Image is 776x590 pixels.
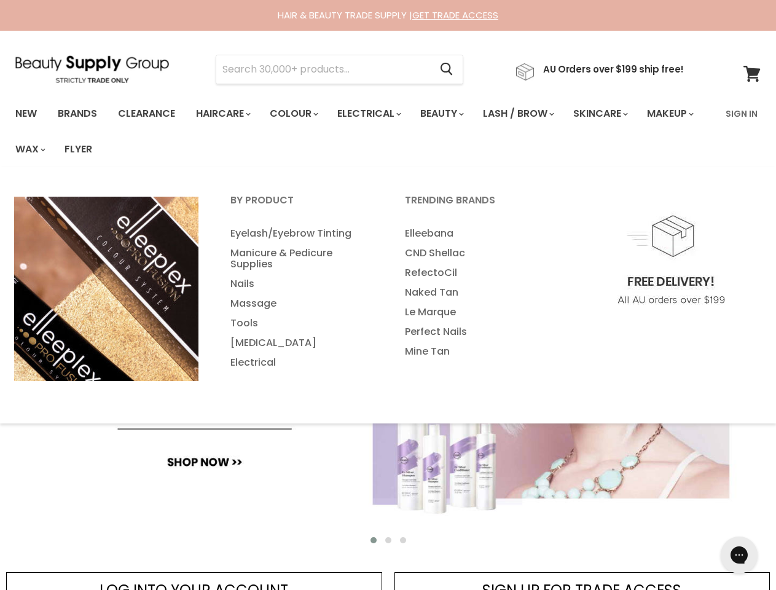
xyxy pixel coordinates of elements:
[411,101,471,127] a: Beauty
[638,101,701,127] a: Makeup
[390,224,562,361] ul: Main menu
[6,136,53,162] a: Wax
[328,101,409,127] a: Electrical
[215,313,387,333] a: Tools
[390,302,562,322] a: Le Marque
[215,274,387,294] a: Nails
[715,532,764,578] iframe: Gorgias live chat messenger
[215,353,387,372] a: Electrical
[215,224,387,372] ul: Main menu
[390,283,562,302] a: Naked Tan
[187,101,258,127] a: Haircare
[215,191,387,221] a: By Product
[390,191,562,221] a: Trending Brands
[6,96,718,167] ul: Main menu
[215,333,387,353] a: [MEDICAL_DATA]
[49,101,106,127] a: Brands
[564,101,635,127] a: Skincare
[390,224,562,243] a: Elleebana
[412,9,498,22] a: GET TRADE ACCESS
[474,101,562,127] a: Lash / Brow
[109,101,184,127] a: Clearance
[390,322,562,342] a: Perfect Nails
[55,136,101,162] a: Flyer
[215,224,387,243] a: Eyelash/Eyebrow Tinting
[216,55,430,84] input: Search
[430,55,463,84] button: Search
[261,101,326,127] a: Colour
[215,294,387,313] a: Massage
[390,342,562,361] a: Mine Tan
[718,101,765,127] a: Sign In
[390,243,562,263] a: CND Shellac
[215,243,387,274] a: Manicure & Pedicure Supplies
[216,55,463,84] form: Product
[6,101,46,127] a: New
[390,263,562,283] a: RefectoCil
